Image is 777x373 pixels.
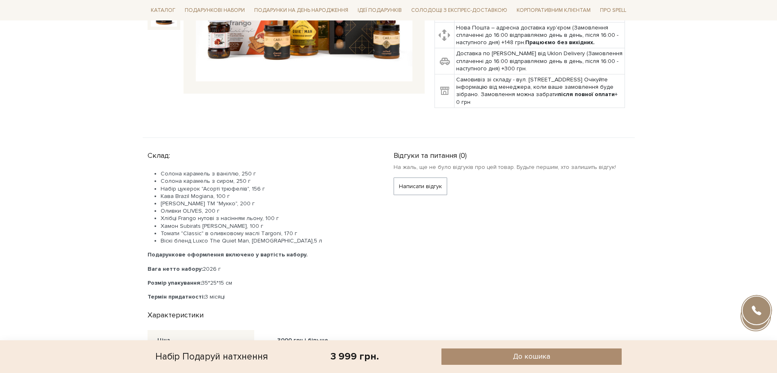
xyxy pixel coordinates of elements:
p: 35*25*15 см [148,279,374,287]
li: Віскі бленд Luxco The Quiet Man, [DEMOGRAPHIC_DATA],5 л [161,237,374,245]
li: Хамон Subirats [PERSON_NAME], 100 г [161,222,374,230]
span: Ідеї подарунків [354,4,405,17]
li: Набір цукерок "Асорті трюфелів", 156 г [161,185,374,193]
li: Оливки OLIVES, 200 г [161,207,374,215]
a: Солодощі з експрес-доставкою [408,3,511,17]
div: Склад: [148,148,374,160]
span: Подарункові набори [181,4,248,17]
span: Написати відгук [399,178,442,195]
b: Розмір упакування: [148,279,202,286]
button: До кошика [441,348,621,365]
span: Про Spell [597,4,629,17]
li: Солона карамель з ваніллю, 250 г [161,170,374,178]
span: Подарунки на День народження [251,4,352,17]
div: 3000 грн і більше [277,337,328,344]
b: Вага нетто набору: [148,265,203,272]
div: Характеристики [143,307,379,320]
li: Солона карамель з сиром, 250 г [161,178,374,185]
b: Подарункове оформлення включено у вартість набору. [148,251,308,258]
td: Доставка по [PERSON_NAME] від Uklon Delivery (Замовлення сплаченні до 16:00 відправляємо день в д... [455,48,625,74]
li: Томати "Classіс" в оливковому маслі Тargoni, 170 г [161,230,374,237]
p: На жаль, ще не було відгуків про цей товар. Будьте першим, хто залишить відгук! [394,164,630,171]
p: 2026 г [148,265,374,273]
b: Термін придатності: [148,293,205,300]
p: 3 місяці [148,293,374,301]
div: 3 999 грн. [331,350,379,363]
td: Нова Пошта – адресна доставка кур'єром (Замовлення сплаченні до 16:00 відправляємо день в день, п... [455,22,625,48]
div: Відгуки та питання (0) [394,148,630,160]
td: Самовивіз зі складу - вул. [STREET_ADDRESS] Очікуйте інформацію від менеджера, коли ваше замовлен... [455,74,625,108]
button: Написати відгук [394,178,447,195]
span: Каталог [148,4,179,17]
li: [PERSON_NAME] ТМ "Мукко", 200 г [161,200,374,207]
li: Кава Brazil Mogiana, 100 г [161,193,374,200]
div: Ціна [157,337,170,344]
span: До кошика [513,352,550,361]
div: Набір Подаруй натхнення [155,348,268,365]
li: Хлібці Frango нутові з насінням льону, 100 г [161,215,374,222]
b: Працюємо без вихідних. [525,39,595,46]
b: після повної оплати [558,91,615,98]
a: Корпоративним клієнтам [513,3,594,17]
